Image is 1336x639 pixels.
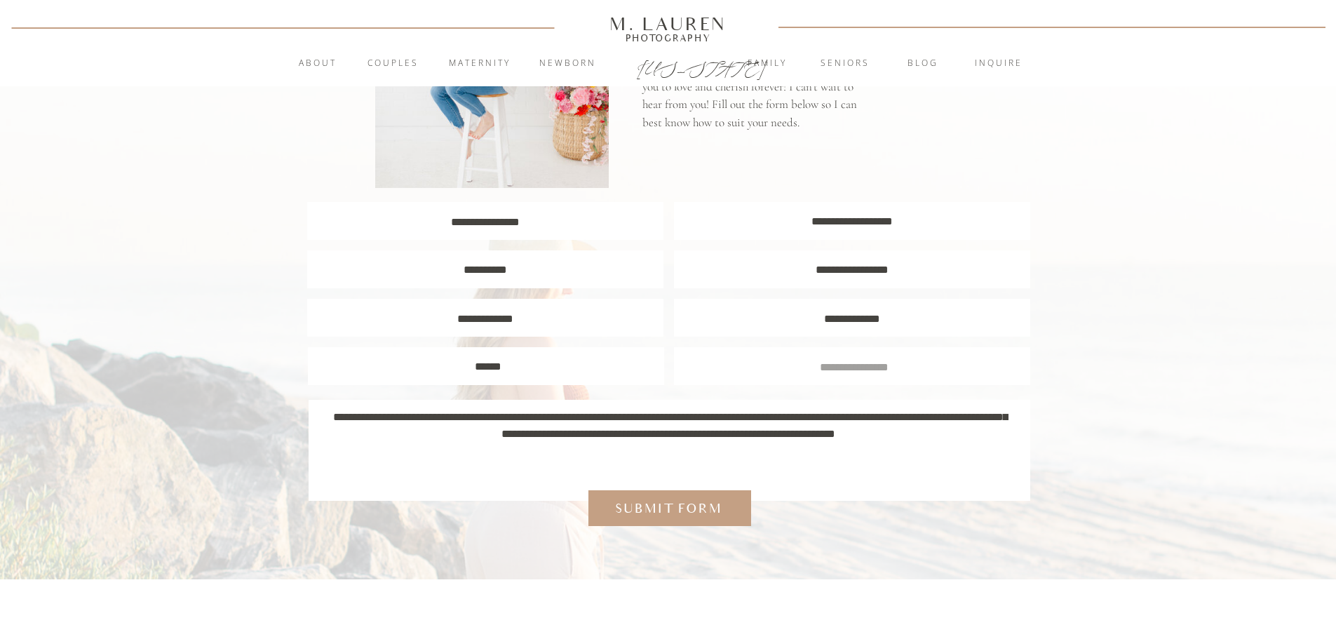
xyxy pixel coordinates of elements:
[356,57,431,71] a: Couples
[885,57,961,71] a: blog
[442,57,518,71] a: Maternity
[642,24,873,143] p: I'm so excited that you are considering to trust me with capturing your precious memories! I prom...
[604,34,733,41] a: Photography
[807,57,883,71] a: Seniors
[530,57,606,71] a: Newborn
[291,57,345,71] a: About
[961,57,1037,71] a: inquire
[609,499,729,518] a: Submit form
[637,58,701,74] a: [US_STATE]
[729,57,805,71] a: Family
[568,16,769,32] a: M. Lauren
